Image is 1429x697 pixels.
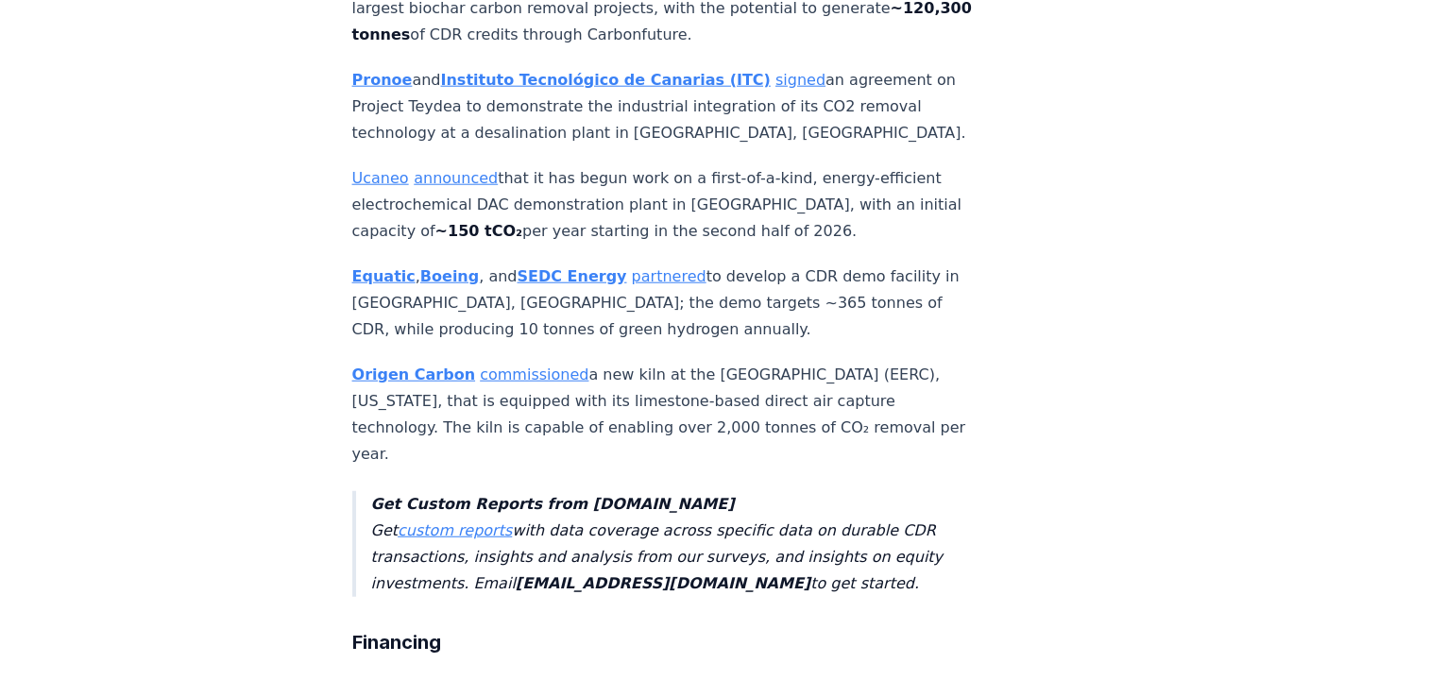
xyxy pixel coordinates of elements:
[352,165,978,245] p: that it has begun work on a first-of-a-kind, energy-efficient electrochemical DAC demonstration p...
[352,263,978,343] p: , , and to develop a CDR demo facility in [GEOGRAPHIC_DATA], [GEOGRAPHIC_DATA]; the demo targets ...
[435,222,522,240] strong: ~150 tCO₂
[352,631,441,654] strong: Financing
[480,365,588,383] a: commissioned
[352,67,978,146] p: and an agreement on Project Teydea to demonstrate the industrial integration of its CO2 removal t...
[371,495,943,592] em: Get with data coverage across specific data on durable CDR transactions, insights and analysis fr...
[352,365,476,383] a: Origen Carbon
[352,169,409,187] a: Ucaneo
[440,71,770,89] a: Instituto Tecnológico de Canarias (ITC)
[352,267,416,285] a: Equatic
[352,362,978,467] p: a new kiln at the [GEOGRAPHIC_DATA] (EERC), [US_STATE], that is equipped with its limestone-based...
[414,169,498,187] a: announced
[517,267,626,285] a: SEDC Energy
[420,267,479,285] a: Boeing
[398,521,512,539] a: custom reports
[371,495,735,513] strong: Get Custom Reports from [DOMAIN_NAME]
[632,267,706,285] a: partnered
[775,71,825,89] a: signed
[352,71,413,89] a: Pronoe
[516,574,810,592] strong: [EMAIL_ADDRESS][DOMAIN_NAME]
